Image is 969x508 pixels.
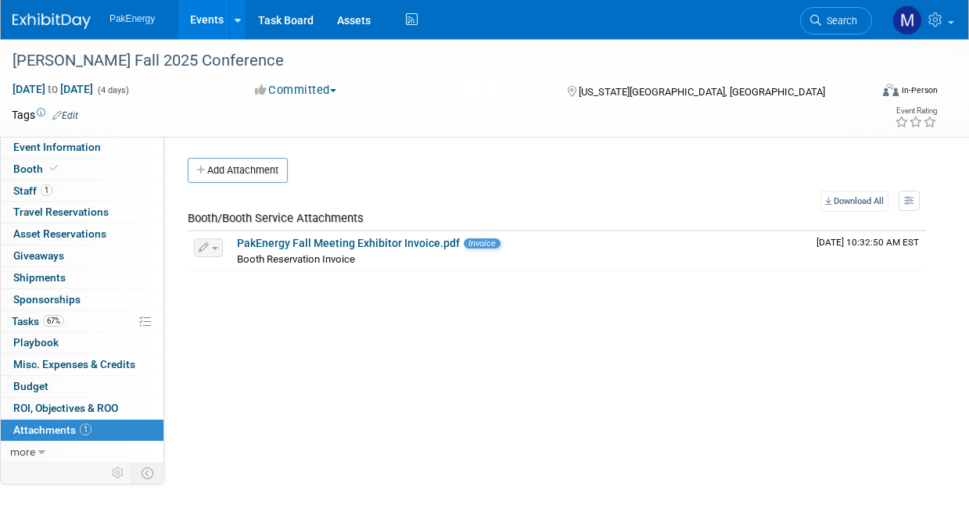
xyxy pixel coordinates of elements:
[1,354,163,375] a: Misc. Expenses & Credits
[237,253,355,265] span: Booth Reservation Invoice
[105,463,132,483] td: Personalize Event Tab Strip
[1,159,163,180] a: Booth
[800,7,872,34] a: Search
[821,15,857,27] span: Search
[1,289,163,310] a: Sponsorships
[13,13,91,29] img: ExhibitDay
[13,336,59,349] span: Playbook
[13,206,109,218] span: Travel Reservations
[13,358,135,370] span: Misc. Expenses & Credits
[1,376,163,397] a: Budget
[13,163,61,175] span: Booth
[7,47,859,75] div: [PERSON_NAME] Fall 2025 Conference
[45,83,60,95] span: to
[188,211,364,225] span: Booth/Booth Service Attachments
[96,85,129,95] span: (4 days)
[816,237,919,248] span: Upload Timestamp
[13,424,92,436] span: Attachments
[1,332,163,353] a: Playbook
[1,442,163,463] a: more
[901,84,938,96] div: In-Person
[10,445,35,458] span: more
[132,463,164,483] td: Toggle Event Tabs
[13,271,66,284] span: Shipments
[1,224,163,245] a: Asset Reservations
[80,424,92,435] span: 1
[895,107,937,115] div: Event Rating
[579,86,825,98] span: [US_STATE][GEOGRAPHIC_DATA], [GEOGRAPHIC_DATA]
[43,315,64,327] span: 67%
[13,141,101,153] span: Event Information
[892,5,922,35] img: Michael Hagenbrock
[13,402,118,414] span: ROI, Objectives & ROO
[109,13,155,24] span: PakEnergy
[13,184,52,197] span: Staff
[1,137,163,158] a: Event Information
[12,82,94,96] span: [DATE] [DATE]
[13,249,64,262] span: Giveaways
[249,82,343,98] button: Committed
[12,107,78,123] td: Tags
[13,293,81,306] span: Sponsorships
[1,267,163,288] a: Shipments
[883,84,899,96] img: Format-Inperson.png
[13,380,48,392] span: Budget
[52,110,78,121] a: Edit
[1,420,163,441] a: Attachments1
[1,181,163,202] a: Staff1
[13,227,106,240] span: Asset Reservations
[464,238,501,249] span: Invoice
[1,202,163,223] a: Travel Reservations
[1,311,163,332] a: Tasks67%
[188,158,288,183] button: Add Attachment
[820,191,888,212] a: Download All
[810,231,926,270] td: Upload Timestamp
[1,398,163,419] a: ROI, Objectives & ROO
[41,184,52,196] span: 1
[12,315,64,327] span: Tasks
[1,245,163,267] a: Giveaways
[237,237,460,249] a: PakEnergy Fall Meeting Exhibitor Invoice.pdf
[50,164,58,173] i: Booth reservation complete
[803,81,938,105] div: Event Format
